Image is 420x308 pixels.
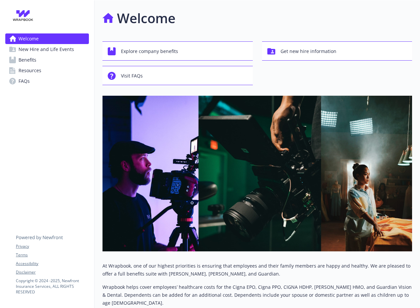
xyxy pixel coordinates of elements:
span: Explore company benefits [121,45,178,58]
p: Wrapbook helps cover employees’ healthcare costs for the Cigna EPO, Cigna PPO, CIGNA HDHP, [PERSO... [102,283,412,307]
a: Resources [5,65,89,76]
span: Get new hire information [281,45,336,58]
img: overview page banner [102,96,412,251]
button: Visit FAQs [102,66,253,85]
a: FAQs [5,76,89,86]
h1: Welcome [117,8,175,28]
a: New Hire and Life Events [5,44,89,55]
p: Copyright © 2024 - 2025 , Newfront Insurance Services, ALL RIGHTS RESERVED [16,278,89,295]
span: Benefits [19,55,36,65]
p: At Wrapbook, one of our highest priorities is ensuring that employees and their family members ar... [102,262,412,278]
span: Welcome [19,33,39,44]
span: FAQs [19,76,30,86]
button: Get new hire information [262,41,412,61]
button: Explore company benefits [102,41,253,61]
a: Benefits [5,55,89,65]
a: Disclaimer [16,269,89,275]
span: Visit FAQs [121,70,143,82]
span: New Hire and Life Events [19,44,74,55]
a: Accessibility [16,261,89,267]
a: Privacy [16,243,89,249]
a: Welcome [5,33,89,44]
span: Resources [19,65,41,76]
a: Terms [16,252,89,258]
